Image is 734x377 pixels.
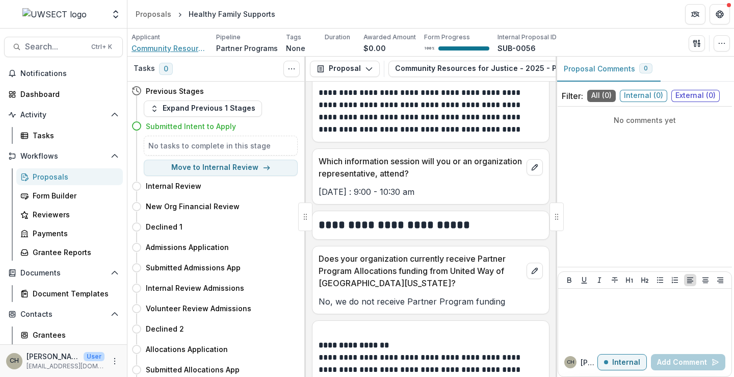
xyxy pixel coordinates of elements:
p: 100 % [424,45,434,52]
div: Dashboard [20,89,115,99]
button: Align Left [684,274,696,286]
h4: Internal Review [146,181,201,191]
button: Underline [578,274,590,286]
div: Reviewers [33,209,115,220]
p: [DATE] : 9:00 - 10:30 am [319,186,543,198]
span: Workflows [20,152,107,161]
h4: Submitted Admissions App [146,262,241,273]
button: Bullet List [654,274,666,286]
a: Payments [16,225,123,242]
span: Contacts [20,310,107,319]
div: Payments [33,228,115,239]
div: Carli Herz [10,358,19,364]
p: Partner Programs [216,43,278,54]
p: Applicant [132,33,160,42]
p: Internal Proposal ID [497,33,557,42]
button: Open entity switcher [109,4,123,24]
button: Internal [597,354,647,370]
a: Community Resources for Justice [132,43,208,54]
a: Tasks [16,127,123,144]
button: Move to Internal Review [144,160,298,176]
a: Proposals [16,168,123,185]
div: Tasks [33,130,115,141]
button: Proposal Comments [556,57,661,82]
p: Pipeline [216,33,241,42]
div: Form Builder [33,190,115,201]
p: None [286,43,305,54]
button: Open Documents [4,265,123,281]
div: Document Templates [33,288,115,299]
h4: Declined 2 [146,323,184,334]
h4: Submitted Allocations App [146,364,240,375]
button: Heading 1 [623,274,636,286]
button: Ordered List [669,274,681,286]
img: UWSECT logo [22,8,87,20]
h4: New Org Financial Review [146,201,240,212]
p: $0.00 [363,43,386,54]
h4: Volunteer Review Admissions [146,303,251,314]
a: Document Templates [16,285,123,302]
button: edit [527,263,543,279]
span: Search... [25,42,85,52]
button: Open Contacts [4,306,123,322]
a: Dashboard [4,86,123,103]
div: Proposals [136,9,171,19]
span: All ( 0 ) [587,90,616,102]
button: Add Comment [651,354,725,370]
p: No comments yet [562,115,728,125]
p: Tags [286,33,301,42]
a: Grantee Reports [16,244,123,261]
button: Toggle View Cancelled Tasks [283,61,300,77]
button: Italicize [593,274,606,286]
p: Does your organization currently receive Partner Program Allocations funding from United Way of [... [319,253,522,289]
button: Expand Previous 1 Stages [144,100,262,117]
button: Align Center [699,274,712,286]
p: Form Progress [424,33,470,42]
p: SUB-0056 [497,43,536,54]
h3: Tasks [134,64,155,73]
button: Community Resources for Justice - 2025 - Partner Program Intent to Apply [388,61,697,77]
div: Ctrl + K [89,41,114,53]
div: Grantees [33,330,115,340]
p: No, we do not receive Partner Program funding [319,295,543,308]
button: Open Activity [4,107,123,123]
h5: No tasks to complete in this stage [148,140,293,151]
button: More [109,355,121,367]
button: Bold [563,274,575,286]
h4: Admissions Application [146,242,229,253]
h4: Internal Review Admissions [146,283,244,293]
span: Internal ( 0 ) [620,90,667,102]
button: Partners [685,4,705,24]
span: 0 [159,63,173,75]
button: Heading 2 [639,274,651,286]
button: Get Help [710,4,730,24]
h4: Allocations Application [146,344,228,355]
p: [PERSON_NAME] [581,357,597,368]
p: [PERSON_NAME] [27,351,80,362]
h4: Declined 1 [146,221,182,232]
h4: Previous Stages [146,86,204,96]
span: Activity [20,111,107,119]
nav: breadcrumb [132,7,279,21]
button: edit [527,159,543,175]
span: External ( 0 ) [671,90,720,102]
button: Align Right [714,274,726,286]
button: Strike [609,274,621,286]
p: User [84,352,104,361]
a: Grantees [16,326,123,343]
div: Carli Herz [567,360,574,365]
span: 0 [644,65,648,72]
a: Proposals [132,7,175,21]
div: Proposals [33,171,115,182]
div: Grantee Reports [33,247,115,258]
button: Search... [4,37,123,57]
p: Filter: [562,90,583,102]
h4: Submitted Intent to Apply [146,121,236,132]
span: Notifications [20,69,119,78]
a: Form Builder [16,187,123,204]
button: Notifications [4,65,123,82]
p: Which information session will you or an organization representative, attend? [319,155,522,180]
button: Open Workflows [4,148,123,164]
button: Proposal [310,61,380,77]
